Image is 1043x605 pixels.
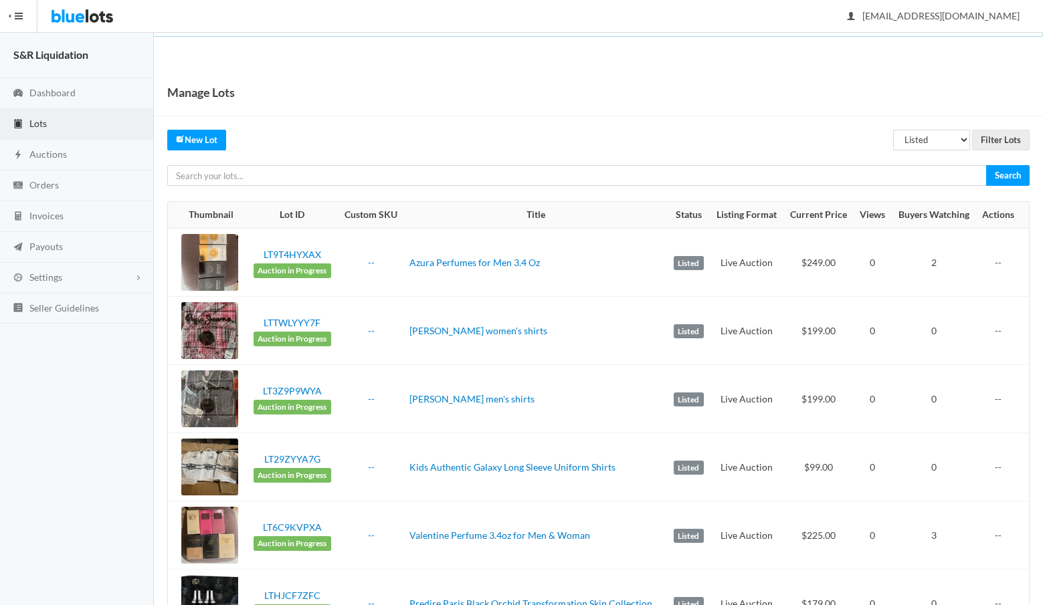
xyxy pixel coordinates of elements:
[891,228,976,297] td: 2
[854,433,891,501] td: 0
[409,393,535,404] a: [PERSON_NAME] men's shirts
[783,501,854,570] td: $225.00
[891,365,976,433] td: 0
[976,433,1029,501] td: --
[264,249,321,260] a: LT9T4HYXAX
[167,165,987,186] input: Search your lots...
[783,365,854,433] td: $199.00
[11,88,25,100] ion-icon: speedometer
[891,433,976,501] td: 0
[254,536,331,551] span: Auction in Progress
[254,400,331,414] span: Auction in Progress
[29,118,47,129] span: Lots
[254,468,331,483] span: Auction in Progress
[404,202,668,229] th: Title
[854,297,891,365] td: 0
[254,332,331,346] span: Auction in Progress
[11,180,25,193] ion-icon: cash
[710,297,783,365] td: Live Auction
[29,148,67,160] span: Auctions
[891,297,976,365] td: 0
[674,529,704,543] label: Listed
[29,210,64,221] span: Invoices
[263,385,322,396] a: LT3Z9P9WYA
[854,501,891,570] td: 0
[783,228,854,297] td: $249.00
[976,228,1029,297] td: --
[254,263,331,278] span: Auction in Progress
[674,461,704,475] label: Listed
[368,529,375,541] a: --
[368,461,375,473] a: --
[710,433,783,501] td: Live Auction
[11,241,25,254] ion-icon: paper plane
[409,461,615,473] a: Kids Authentic Galaxy Long Sleeve Uniform Shirts
[668,202,710,229] th: Status
[11,149,25,162] ion-icon: flash
[976,501,1029,570] td: --
[976,297,1029,365] td: --
[11,118,25,131] ion-icon: clipboard
[891,202,976,229] th: Buyers Watching
[972,130,1030,150] input: Filter Lots
[409,325,547,336] a: [PERSON_NAME] women's shirts
[167,130,226,150] a: createNew Lot
[263,521,322,533] a: LT6C9KVPXA
[264,590,320,601] a: LTHJCF7ZFC
[29,87,76,98] span: Dashboard
[783,202,854,229] th: Current Price
[11,211,25,223] ion-icon: calculator
[848,10,1020,21] span: [EMAIL_ADDRESS][DOMAIN_NAME]
[854,202,891,229] th: Views
[783,297,854,365] td: $199.00
[674,324,704,339] label: Listed
[854,228,891,297] td: 0
[167,82,235,102] h1: Manage Lots
[29,302,99,314] span: Seller Guidelines
[168,202,246,229] th: Thumbnail
[29,179,59,191] span: Orders
[976,202,1029,229] th: Actions
[264,453,320,465] a: LT29ZYYA7G
[368,325,375,336] a: --
[29,271,62,283] span: Settings
[710,202,783,229] th: Listing Format
[674,392,704,407] label: Listed
[11,302,25,315] ion-icon: list box
[844,11,858,23] ion-icon: person
[976,365,1029,433] td: --
[891,501,976,570] td: 3
[409,257,540,268] a: Azura Perfumes for Men 3.4 Oz
[338,202,404,229] th: Custom SKU
[986,165,1030,186] input: Search
[710,228,783,297] td: Live Auction
[710,365,783,433] td: Live Auction
[246,202,338,229] th: Lot ID
[368,257,375,268] a: --
[11,272,25,285] ion-icon: cog
[368,393,375,404] a: --
[710,501,783,570] td: Live Auction
[264,317,320,328] a: LTTWLYYY7F
[783,433,854,501] td: $99.00
[854,365,891,433] td: 0
[13,48,88,61] strong: S&R Liquidation
[409,529,590,541] a: Valentine Perfume 3.4oz for Men & Woman
[674,256,704,271] label: Listed
[176,134,185,143] ion-icon: create
[29,241,63,252] span: Payouts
